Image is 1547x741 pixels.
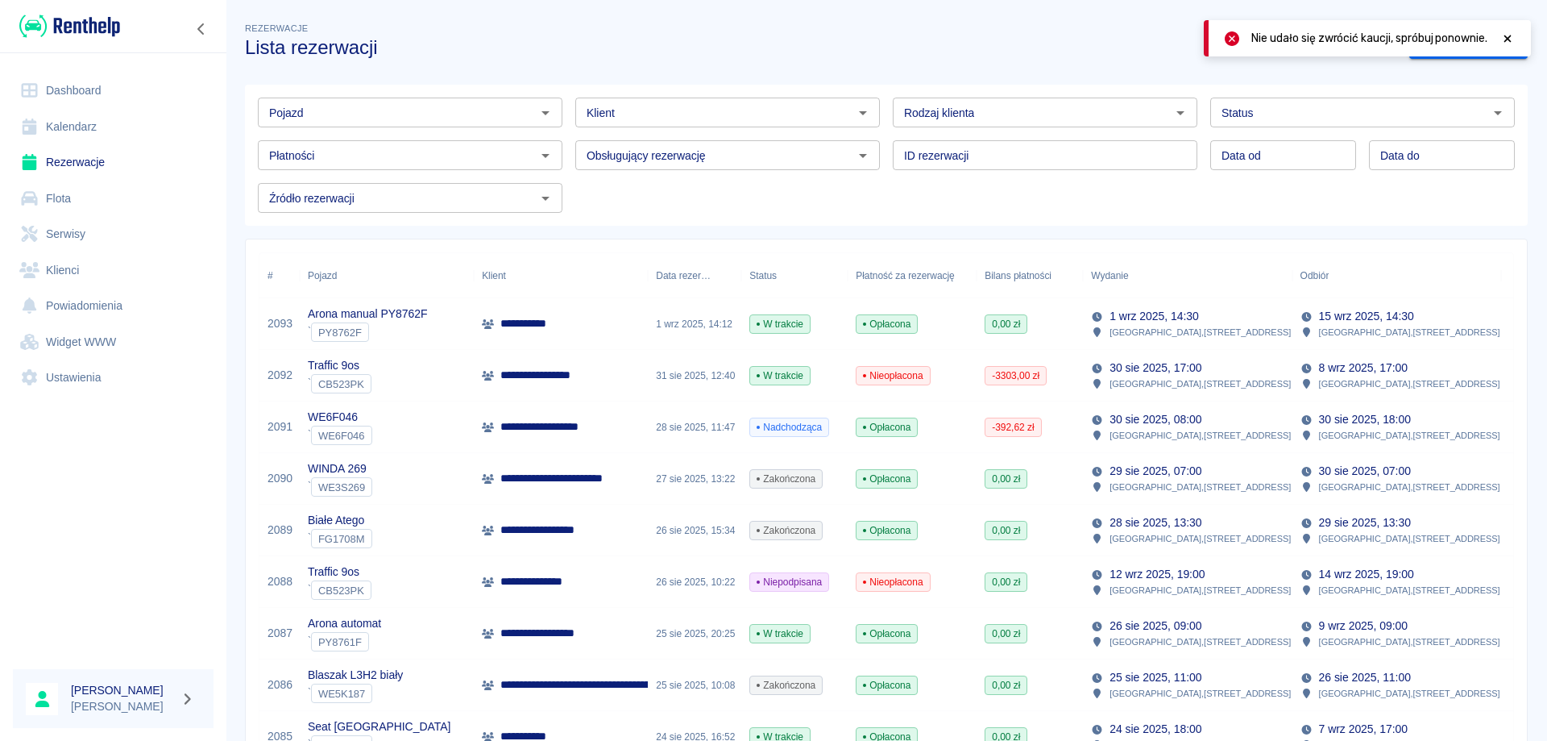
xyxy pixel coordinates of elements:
[308,529,372,548] div: `
[750,575,828,589] span: Niepodpisana
[1319,635,1500,649] p: [GEOGRAPHIC_DATA] , [STREET_ADDRESS]
[268,367,292,384] a: 2092
[1319,721,1408,738] p: 7 wrz 2025, 17:00
[1109,531,1291,546] p: [GEOGRAPHIC_DATA] , [STREET_ADDRESS]
[648,350,741,402] div: 31 sie 2025, 12:40
[308,684,403,703] div: `
[741,253,848,298] div: Status
[308,323,427,342] div: `
[71,698,174,715] p: [PERSON_NAME]
[1319,360,1408,377] p: 8 wrz 2025, 17:00
[1109,686,1291,701] p: [GEOGRAPHIC_DATA] , [STREET_ADDRESS]
[1109,566,1205,583] p: 12 wrz 2025, 19:00
[985,368,1046,383] span: -3303,00 zł
[648,402,741,453] div: 28 sie 2025, 11:47
[308,460,372,477] p: WINDA 269
[312,378,371,390] span: CB523PK
[308,409,372,426] p: WE6F046
[1109,635,1291,649] p: [GEOGRAPHIC_DATA] , [STREET_ADDRESS]
[474,253,648,298] div: Klient
[1109,721,1201,738] p: 24 sie 2025, 18:00
[245,36,1396,59] h3: Lista rezerwacji
[13,288,214,324] a: Powiadomienia
[750,368,810,383] span: W trakcie
[856,317,917,331] span: Opłacona
[259,253,300,298] div: #
[312,688,371,700] span: WE5K187
[856,472,917,486] span: Opłacona
[985,678,1026,693] span: 0,00 zł
[268,315,292,332] a: 2093
[1319,308,1414,325] p: 15 wrz 2025, 14:30
[648,505,741,556] div: 26 sie 2025, 15:34
[856,253,955,298] div: Płatność za rezerwację
[656,253,711,298] div: Data rezerwacji
[312,327,368,339] span: PY8762F
[189,19,214,40] button: Zwiń nawigację
[13,216,214,252] a: Serwisy
[985,575,1026,589] span: 0,00 zł
[308,615,381,632] p: Arona automat
[312,585,371,597] span: CB523PK
[985,420,1040,435] span: -392,62 zł
[312,481,371,493] span: WE3S269
[1109,377,1291,391] p: [GEOGRAPHIC_DATA] , [STREET_ADDRESS]
[648,608,741,660] div: 25 sie 2025, 20:25
[977,253,1083,298] div: Bilans płatności
[245,23,308,33] span: Rezerwacje
[1169,102,1192,124] button: Otwórz
[852,102,874,124] button: Otwórz
[750,523,822,538] span: Zakończona
[985,317,1026,331] span: 0,00 zł
[308,426,372,445] div: `
[1329,264,1351,287] button: Sort
[71,682,174,698] h6: [PERSON_NAME]
[13,144,214,181] a: Rezerwacje
[648,298,741,350] div: 1 wrz 2025, 14:12
[1319,566,1414,583] p: 14 wrz 2025, 19:00
[1319,428,1500,443] p: [GEOGRAPHIC_DATA] , [STREET_ADDRESS]
[1319,686,1500,701] p: [GEOGRAPHIC_DATA] , [STREET_ADDRESS]
[1109,583,1291,597] p: [GEOGRAPHIC_DATA] , [STREET_ADDRESS]
[1319,583,1500,597] p: [GEOGRAPHIC_DATA] , [STREET_ADDRESS]
[534,144,557,167] button: Otwórz
[848,253,977,298] div: Płatność za rezerwację
[308,581,371,600] div: `
[856,420,917,435] span: Opłacona
[648,253,741,298] div: Data rezerwacji
[750,420,828,435] span: Nadchodząca
[1210,140,1356,170] input: DD.MM.YYYY
[856,523,917,538] span: Opłacona
[1319,618,1408,635] p: 9 wrz 2025, 09:00
[750,678,822,693] span: Zakończona
[13,73,214,109] a: Dashboard
[856,368,929,383] span: Nieopłacona
[534,102,557,124] button: Otwórz
[1487,102,1509,124] button: Otwórz
[1109,308,1198,325] p: 1 wrz 2025, 14:30
[1109,618,1201,635] p: 26 sie 2025, 09:00
[268,676,292,693] a: 2086
[1319,377,1500,391] p: [GEOGRAPHIC_DATA] , [STREET_ADDRESS]
[1129,264,1151,287] button: Sort
[19,13,120,40] img: Renthelp logo
[1319,325,1500,339] p: [GEOGRAPHIC_DATA] , [STREET_ADDRESS]
[1091,253,1128,298] div: Wydanie
[268,418,292,435] a: 2091
[1109,325,1291,339] p: [GEOGRAPHIC_DATA] , [STREET_ADDRESS]
[985,523,1026,538] span: 0,00 zł
[749,253,777,298] div: Status
[13,109,214,145] a: Kalendarz
[1109,514,1201,531] p: 28 sie 2025, 13:30
[1251,30,1487,47] span: Nie udało się zwrócić kaucji, spróbuj ponownie.
[308,512,372,529] p: Białe Atego
[308,564,371,581] p: Traffic 9os
[308,357,371,374] p: Traffic 9os
[308,667,403,684] p: Blaszak L3H2 biały
[1369,140,1515,170] input: DD.MM.YYYY
[1109,463,1201,480] p: 29 sie 2025, 07:00
[985,627,1026,641] span: 0,00 zł
[312,533,371,545] span: FG1708M
[648,660,741,711] div: 25 sie 2025, 10:08
[1109,428,1291,443] p: [GEOGRAPHIC_DATA] , [STREET_ADDRESS]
